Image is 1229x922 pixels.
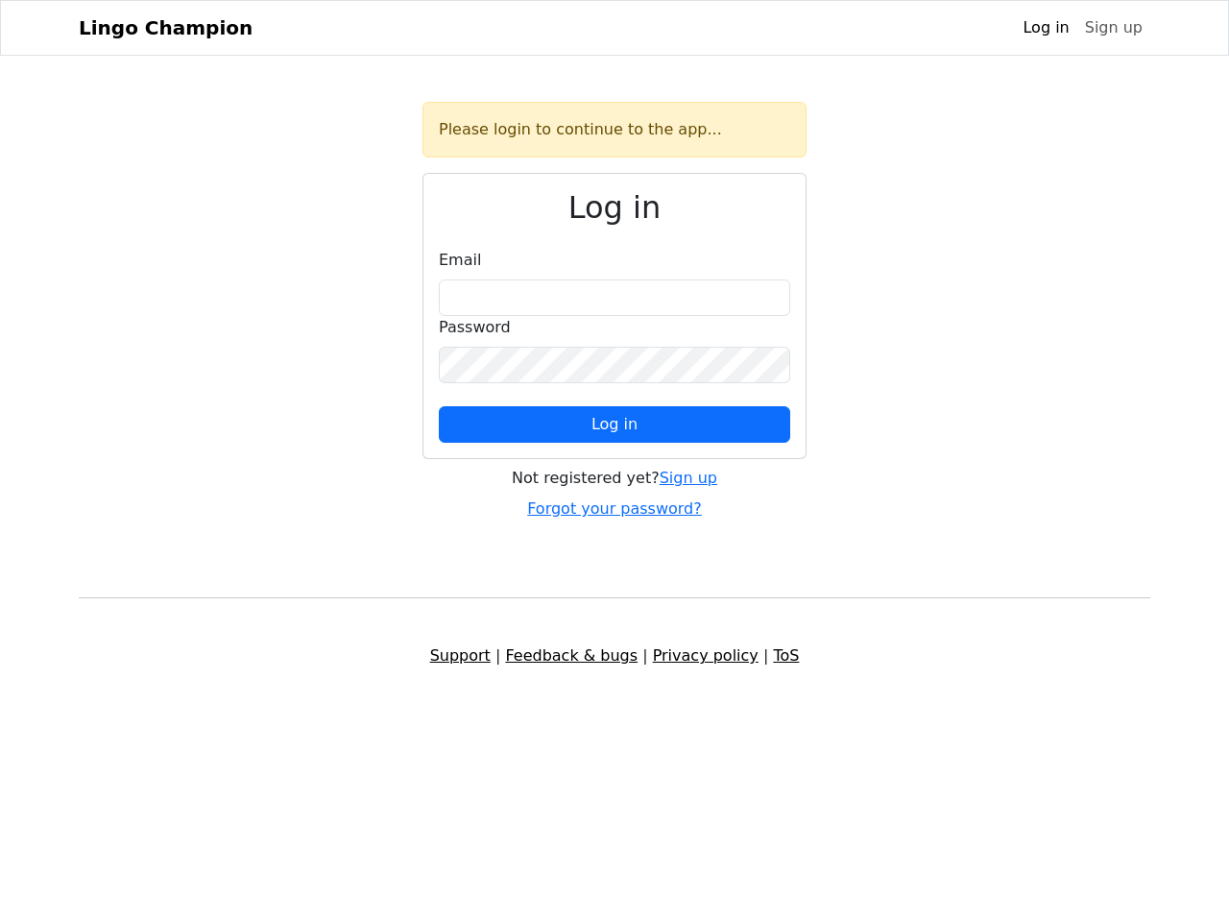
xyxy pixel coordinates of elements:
a: Sign up [660,469,717,487]
div: Please login to continue to the app... [422,102,807,158]
a: Log in [1015,9,1076,47]
h2: Log in [439,189,790,226]
a: Forgot your password? [527,499,702,518]
label: Email [439,249,481,272]
a: Support [430,646,491,665]
span: Log in [591,415,638,433]
a: ToS [773,646,799,665]
div: Not registered yet? [422,467,807,490]
a: Sign up [1077,9,1150,47]
div: | | | [67,644,1162,667]
button: Log in [439,406,790,443]
label: Password [439,316,511,339]
a: Privacy policy [653,646,759,665]
a: Feedback & bugs [505,646,638,665]
a: Lingo Champion [79,9,253,47]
